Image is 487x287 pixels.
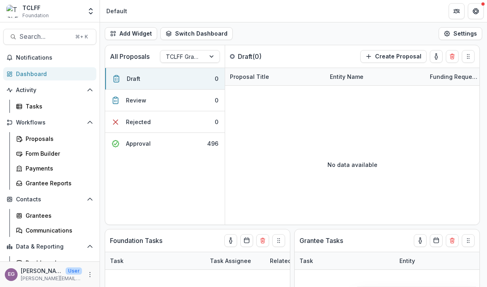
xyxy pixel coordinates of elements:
a: Grantees [13,209,96,222]
p: [PERSON_NAME][EMAIL_ADDRESS][DOMAIN_NAME] [21,275,82,282]
div: Payments [26,164,90,173]
button: Calendar [430,234,443,247]
p: Draft ( 0 ) [238,52,298,61]
p: All Proposals [110,52,150,61]
button: Open Contacts [3,193,96,206]
p: Foundation Tasks [110,236,162,245]
div: Draft [127,74,140,83]
button: toggle-assigned-to-me [414,234,427,247]
div: Proposal Title [225,68,325,85]
img: TCLFF [6,5,19,18]
div: Entity [395,257,420,265]
button: Notifications [3,51,96,64]
button: Approval496 [105,133,225,154]
div: TCLFF [22,4,49,12]
button: Partners [449,3,465,19]
a: Form Builder [13,147,96,160]
button: Open Activity [3,84,96,96]
div: ⌘ + K [74,32,90,41]
button: toggle-assigned-to-me [430,50,443,63]
div: Form Builder [26,149,90,158]
div: Task [295,257,318,265]
button: Get Help [468,3,484,19]
span: Data & Reporting [16,243,84,250]
button: Search... [3,29,96,45]
div: Rejected [126,118,151,126]
div: Related Proposal [265,252,365,269]
button: Settings [439,27,482,40]
button: Drag [462,50,475,63]
div: Review [126,96,146,104]
a: Proposals [13,132,96,145]
a: Payments [13,162,96,175]
div: Task Assignee [205,257,256,265]
div: Task [295,252,395,269]
div: Default [106,7,127,15]
button: Add Widget [105,27,157,40]
a: Communications [13,224,96,237]
div: Dashboard [16,70,90,78]
button: More [85,270,95,279]
button: Delete card [446,50,459,63]
div: Eleanor Green [8,272,15,277]
button: Rejected0 [105,111,225,133]
a: Dashboard [13,256,96,269]
div: Approval [126,139,151,148]
p: User [66,267,82,275]
button: Delete card [256,234,269,247]
div: Related Proposal [265,257,323,265]
div: Entity Name [325,68,425,85]
div: Grantee Reports [26,179,90,187]
button: Create Proposal [360,50,427,63]
div: Grantees [26,211,90,220]
span: Activity [16,87,84,94]
div: 0 [215,118,218,126]
div: Task [105,252,205,269]
div: Proposal Title [225,72,274,81]
div: Task [105,257,128,265]
button: Switch Dashboard [160,27,233,40]
a: Dashboard [3,67,96,80]
span: Contacts [16,196,84,203]
div: Task Assignee [205,252,265,269]
p: Grantee Tasks [299,236,343,245]
span: Notifications [16,54,93,61]
button: Delete card [446,234,459,247]
div: 0 [215,96,218,104]
button: Drag [462,234,475,247]
button: Open Workflows [3,116,96,129]
button: Drag [272,234,285,247]
button: toggle-assigned-to-me [224,234,237,247]
div: Funding Requested [425,72,485,81]
button: Calendar [240,234,253,247]
span: Search... [20,33,70,40]
p: No data available [327,161,377,169]
span: Workflows [16,119,84,126]
div: Proposals [26,134,90,143]
a: Tasks [13,100,96,113]
a: Grantee Reports [13,177,96,190]
div: 0 [215,74,218,83]
button: Draft0 [105,68,225,90]
nav: breadcrumb [103,5,130,17]
div: Communications [26,226,90,235]
button: Open entity switcher [85,3,96,19]
p: [PERSON_NAME] [21,267,62,275]
div: Funding Requested [425,68,485,85]
span: Foundation [22,12,49,19]
div: Entity Name [325,72,368,81]
div: 496 [207,139,218,148]
button: Open Data & Reporting [3,240,96,253]
div: Tasks [26,102,90,110]
button: Review0 [105,90,225,111]
div: Dashboard [26,259,90,267]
